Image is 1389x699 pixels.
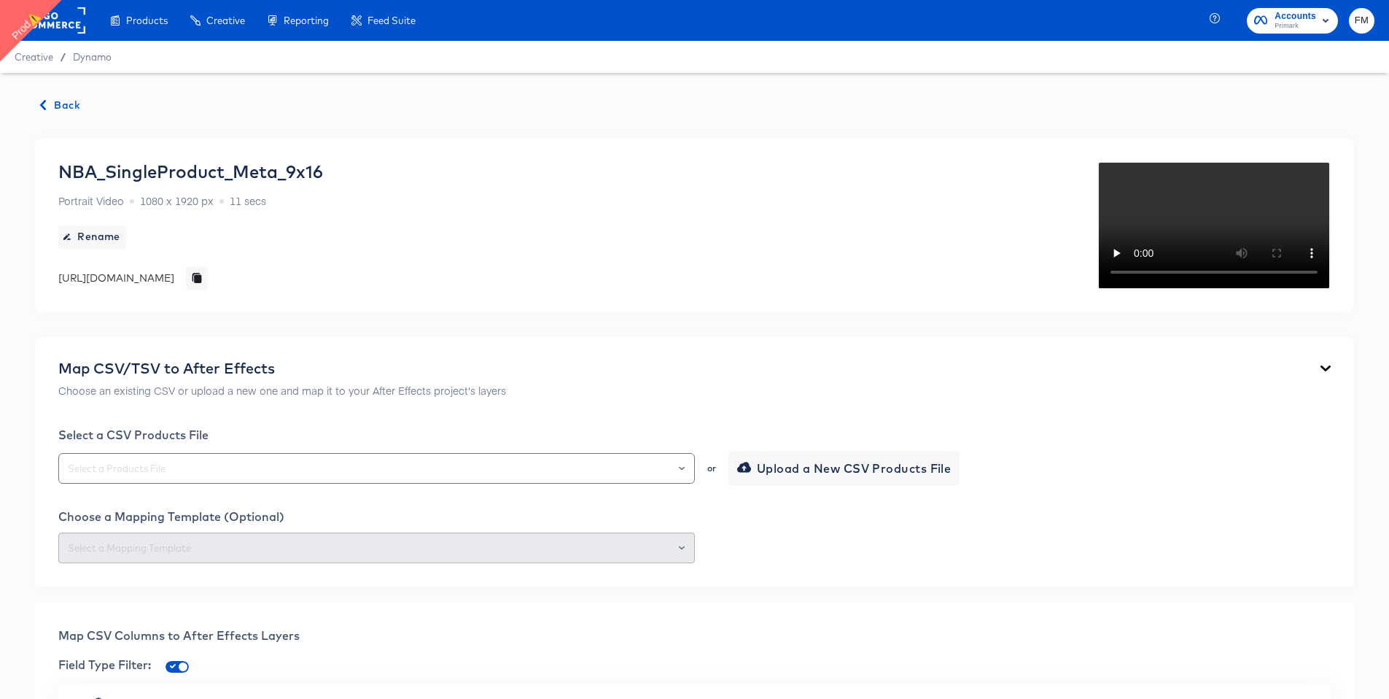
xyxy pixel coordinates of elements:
[64,228,120,246] span: Rename
[58,271,174,285] div: [URL][DOMAIN_NAME]
[58,383,506,398] p: Choose an existing CSV or upload a new one and map it to your After Effects project's layers
[1247,8,1338,34] button: AccountsPrimark
[1275,20,1316,32] span: Primark
[1275,9,1316,24] span: Accounts
[58,225,126,249] button: Rename
[58,509,1331,524] div: Choose a Mapping Template (Optional)
[706,464,717,473] div: or
[206,15,245,26] span: Creative
[1355,12,1369,29] span: FM
[58,428,1331,442] div: Select a CSV Products File
[58,657,151,672] span: Field Type Filter:
[35,96,86,115] button: Back
[230,193,266,208] span: 11 secs
[1097,161,1331,290] video: Your browser does not support the video tag.
[41,96,80,115] span: Back
[284,15,329,26] span: Reporting
[15,51,53,63] span: Creative
[58,161,323,182] div: NBA_SingleProduct_Meta_9x16
[58,360,506,377] div: Map CSV/TSV to After Effects
[65,460,688,477] input: Select a Products File
[1349,8,1374,34] button: FM
[367,15,416,26] span: Feed Suite
[740,458,952,479] span: Upload a New CSV Products File
[53,51,73,63] span: /
[140,193,214,208] span: 1080 x 1920 px
[679,458,685,479] button: Open
[58,628,300,643] span: Map CSV Columns to After Effects Layers
[73,51,112,63] a: Dynamo
[65,540,688,557] input: Select a Mapping Template
[58,193,124,208] span: Portrait Video
[728,451,960,486] button: Upload a New CSV Products File
[126,15,168,26] span: Products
